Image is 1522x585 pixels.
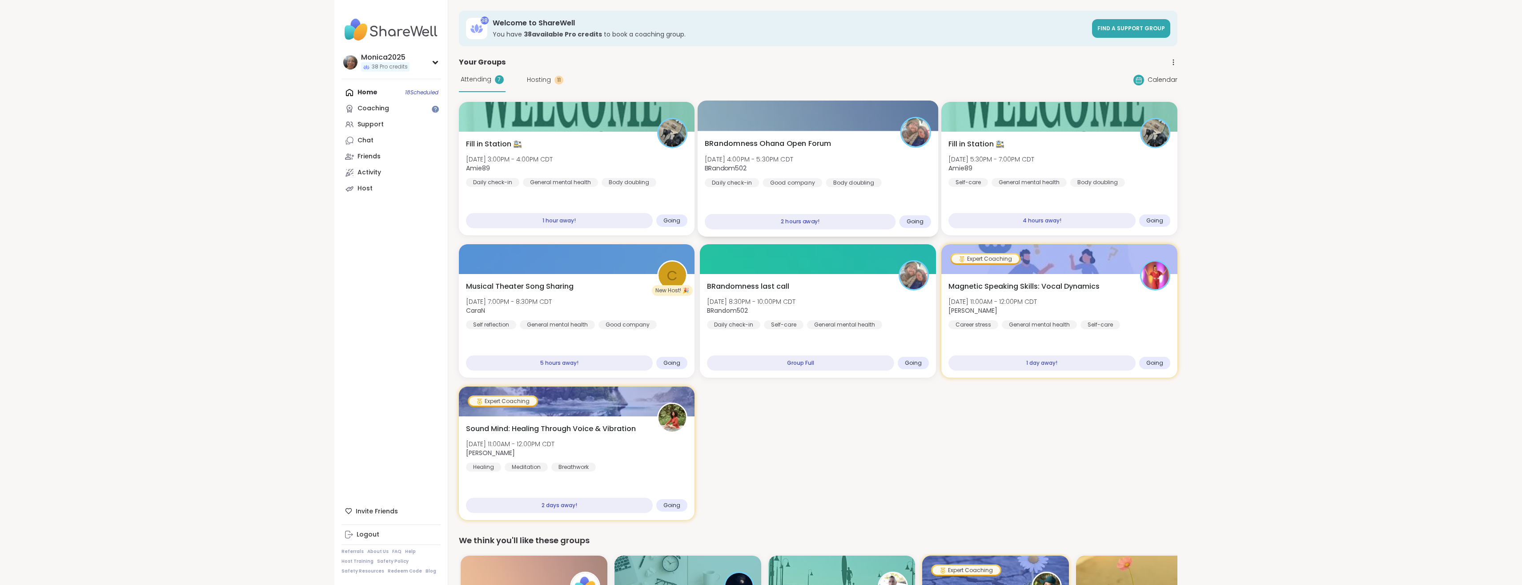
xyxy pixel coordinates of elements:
a: Support [341,117,441,133]
span: Going [663,502,680,509]
a: Safety Resources [341,568,384,574]
div: Body doubling [826,178,882,187]
a: About Us [367,549,389,555]
a: Logout [341,527,441,543]
span: Going [663,359,680,367]
div: 4 hours away! [948,213,1136,228]
span: Musical Theater Song Sharing [466,281,574,292]
a: Redeem Code [388,568,422,574]
div: Daily check-in [466,178,519,187]
img: Amie89 [1141,119,1169,147]
span: [DATE] 11:00AM - 12:00PM CDT [466,440,554,448]
div: 11 [554,76,563,85]
img: Joana_Ayala [659,404,686,432]
div: Self-care [948,178,988,187]
img: ShareWell Nav Logo [341,14,441,45]
div: General mental health [807,320,882,329]
a: Blog [426,568,436,574]
div: Host [357,184,373,193]
div: Support [357,120,384,129]
h3: You have to book a coaching group. [493,30,1087,39]
div: Expert Coaching [469,397,537,406]
span: Calendar [1148,75,1177,85]
div: 38 [481,16,489,24]
div: General mental health [523,178,598,187]
b: [PERSON_NAME] [466,448,515,457]
span: Going [1146,359,1163,367]
div: Friends [357,152,381,161]
div: Good company [598,320,657,329]
div: Self-care [764,320,803,329]
div: 2 hours away! [705,214,896,230]
a: Host [341,181,441,197]
div: General mental health [1002,320,1077,329]
div: Daily check-in [707,320,760,329]
b: Amie89 [948,164,972,173]
span: Going [907,218,924,225]
span: Hosting [527,75,551,85]
span: C [667,265,678,286]
b: Amie89 [466,164,490,173]
div: Good company [763,178,823,187]
span: Going [1146,217,1163,224]
div: Activity [357,168,381,177]
div: 2 days away! [466,498,653,513]
iframe: Spotlight [432,105,439,113]
span: BRandomness Ohana Open Forum [705,138,831,149]
img: Lisa_LaCroix [1141,262,1169,289]
b: BRandom502 [705,164,747,173]
div: Chat [357,136,373,145]
span: Attending [461,75,491,84]
div: Monica2025 [361,52,410,62]
a: Find a support group [1092,19,1170,38]
a: Host Training [341,558,373,565]
h3: Welcome to ShareWell [493,18,1087,28]
span: Fill in Station 🚉 [948,139,1004,149]
a: Coaching [341,101,441,117]
div: 1 day away! [948,355,1136,371]
div: 7 [495,75,504,84]
span: Your Groups [459,57,506,68]
span: Fill in Station 🚉 [466,139,522,149]
span: Sound Mind: Healing Through Voice & Vibration [466,424,636,434]
a: Chat [341,133,441,149]
span: [DATE] 7:00PM - 8:30PM CDT [466,297,552,306]
img: BRandom502 [902,118,930,146]
div: 5 hours away! [466,355,653,371]
div: General mental health [520,320,595,329]
div: Daily check-in [705,178,759,187]
span: Going [663,217,680,224]
div: General mental health [992,178,1067,187]
span: 38 Pro credits [372,63,408,71]
div: Group Full [707,355,894,371]
img: Amie89 [659,119,686,147]
a: Referrals [341,549,364,555]
b: CaraN [466,306,485,315]
span: BRandomness last call [707,281,789,292]
img: BRandom502 [900,262,928,289]
a: Safety Policy [377,558,409,565]
b: 38 available Pro credit s [524,30,602,39]
div: Healing [466,463,501,472]
a: FAQ [392,549,402,555]
div: Logout [357,530,379,539]
div: 1 hour away! [466,213,653,228]
span: Magnetic Speaking Skills: Vocal Dynamics [948,281,1100,292]
span: [DATE] 8:30PM - 10:00PM CDT [707,297,795,306]
a: Activity [341,165,441,181]
div: Breathwork [551,463,596,472]
div: Expert Coaching [932,566,1000,575]
div: Career stress [948,320,998,329]
div: Body doubling [602,178,656,187]
b: BRandom502 [707,306,748,315]
span: [DATE] 5:30PM - 7:00PM CDT [948,155,1034,164]
a: Friends [341,149,441,165]
div: Invite Friends [341,503,441,519]
span: [DATE] 4:00PM - 5:30PM CDT [705,154,793,163]
b: [PERSON_NAME] [948,306,997,315]
div: Self reflection [466,320,516,329]
span: Find a support group [1097,24,1165,32]
a: Help [405,549,416,555]
div: Self-care [1080,320,1120,329]
div: Expert Coaching [952,254,1019,263]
